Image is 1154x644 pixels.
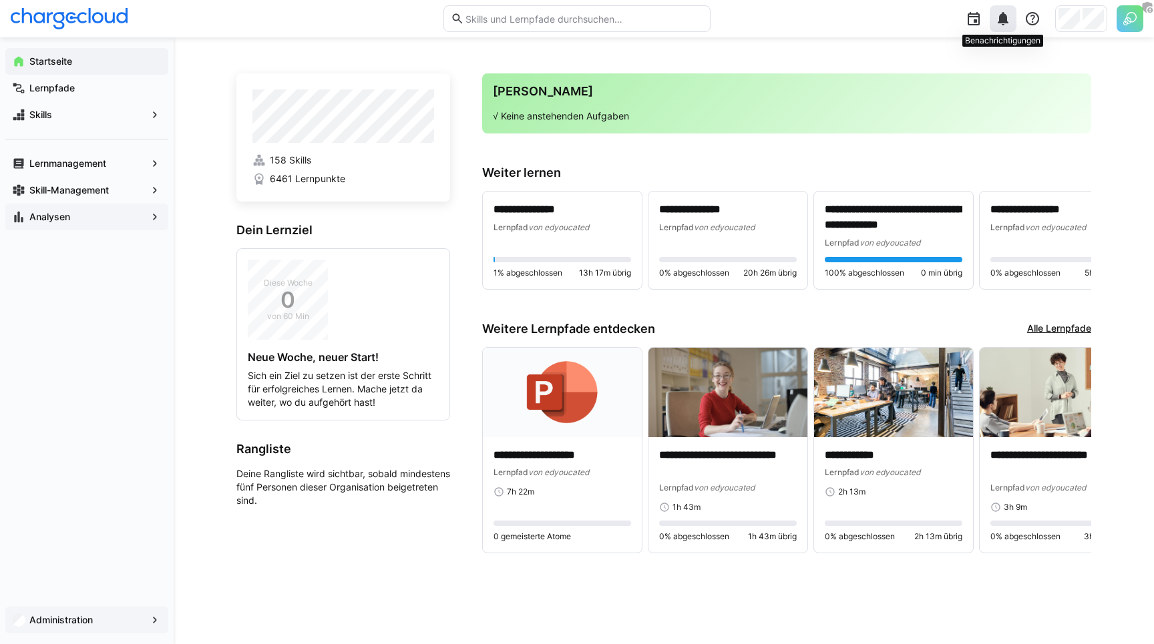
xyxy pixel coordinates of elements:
[493,84,1081,99] h3: [PERSON_NAME]
[814,348,973,437] img: image
[494,531,571,542] span: 0 gemeisterte Atome
[859,238,920,248] span: von edyoucated
[914,531,962,542] span: 2h 13m übrig
[648,348,807,437] img: image
[990,222,1025,232] span: Lernpfad
[494,268,562,278] span: 1% abgeschlossen
[464,13,703,25] input: Skills und Lernpfade durchsuchen…
[1084,531,1128,542] span: 3h 9m übrig
[270,172,345,186] span: 6461 Lernpunkte
[748,531,797,542] span: 1h 43m übrig
[694,222,755,232] span: von edyoucated
[962,35,1043,47] div: Benachrichtigungen
[528,467,589,477] span: von edyoucated
[672,502,701,513] span: 1h 43m
[825,268,904,278] span: 100% abgeschlossen
[659,482,694,493] span: Lernpfad
[1004,502,1027,513] span: 3h 9m
[252,153,434,167] a: 158 Skills
[494,222,528,232] span: Lernpfad
[482,322,655,336] h3: Weitere Lernpfade entdecken
[659,222,694,232] span: Lernpfad
[494,467,528,477] span: Lernpfad
[825,467,859,477] span: Lernpfad
[694,482,755,493] span: von edyoucated
[980,348,1139,437] img: image
[236,467,450,507] p: Deine Rangliste wird sichtbar, sobald mindestens fünf Personen dieser Organisation beigetreten sind.
[659,531,729,542] span: 0% abgeschlossen
[838,487,865,497] span: 2h 13m
[270,153,311,167] span: 158 Skills
[1027,322,1091,336] a: Alle Lernpfade
[236,442,450,456] h3: Rangliste
[248,350,439,364] h4: Neue Woche, neuer Start!
[248,369,439,409] p: Sich ein Ziel zu setzen ist der erste Schritt für erfolgreiches Lernen. Mache jetzt da weiter, wo...
[1025,482,1086,493] span: von edyoucated
[743,268,797,278] span: 20h 26m übrig
[483,348,642,437] img: image
[507,487,534,497] span: 7h 22m
[1085,268,1128,278] span: 5h 5m übrig
[859,467,920,477] span: von edyoucated
[1025,222,1086,232] span: von edyoucated
[825,238,859,248] span: Lernpfad
[493,109,1081,123] p: √ Keine anstehenden Aufgaben
[990,531,1061,542] span: 0% abgeschlossen
[921,268,962,278] span: 0 min übrig
[990,482,1025,493] span: Lernpfad
[990,268,1061,278] span: 0% abgeschlossen
[579,268,631,278] span: 13h 17m übrig
[659,268,729,278] span: 0% abgeschlossen
[482,166,1091,180] h3: Weiter lernen
[825,531,895,542] span: 0% abgeschlossen
[528,222,589,232] span: von edyoucated
[236,223,450,238] h3: Dein Lernziel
